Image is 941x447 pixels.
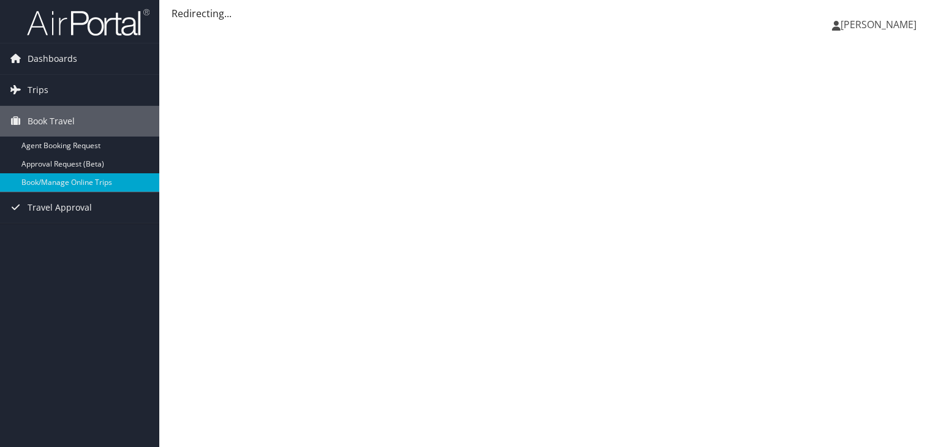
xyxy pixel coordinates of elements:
[832,6,929,43] a: [PERSON_NAME]
[28,75,48,105] span: Trips
[28,43,77,74] span: Dashboards
[28,192,92,223] span: Travel Approval
[27,8,149,37] img: airportal-logo.png
[841,18,916,31] span: [PERSON_NAME]
[28,106,75,137] span: Book Travel
[172,6,929,21] div: Redirecting...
